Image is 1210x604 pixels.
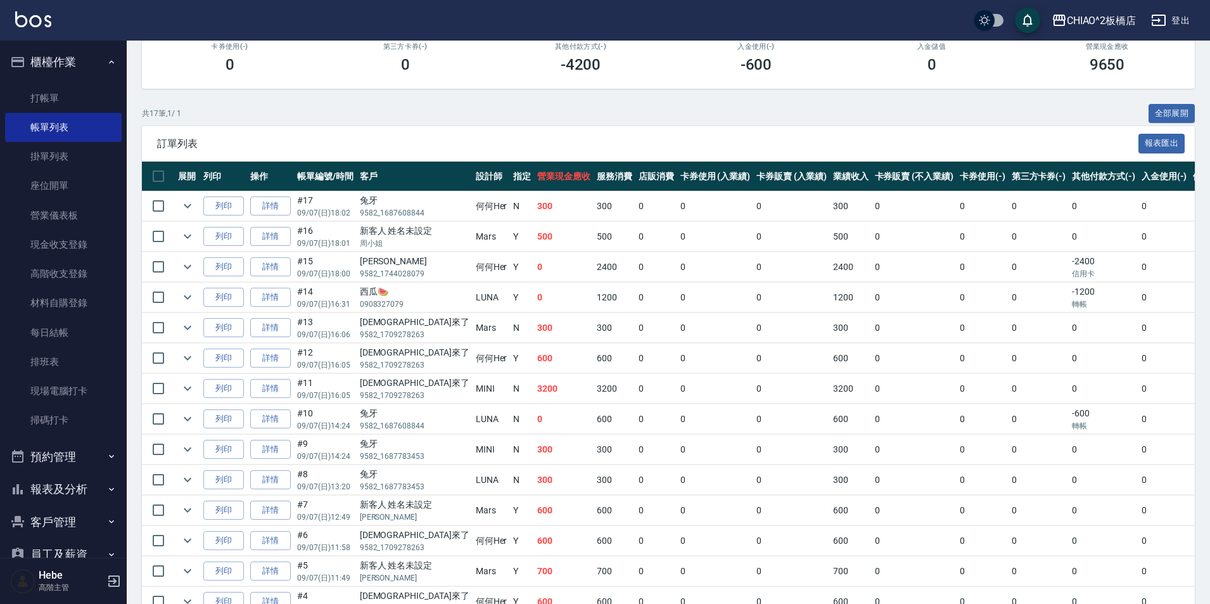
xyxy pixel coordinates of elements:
td: 0 [957,496,1009,525]
td: #13 [294,313,357,343]
td: 600 [594,496,635,525]
span: 訂單列表 [157,138,1138,150]
td: 600 [594,344,635,373]
td: 600 [534,496,594,525]
td: #6 [294,526,357,556]
h3: 0 [401,56,410,74]
td: N [510,435,534,465]
button: expand row [178,349,197,368]
a: 詳情 [250,257,291,277]
p: 09/07 (日) 16:06 [297,329,353,340]
td: 何何Her [473,191,511,221]
td: 0 [872,404,957,434]
td: 0 [753,435,830,465]
td: 0 [957,283,1009,312]
a: 詳情 [250,196,291,216]
td: Y [510,344,534,373]
td: 0 [1009,313,1069,343]
th: 卡券使用(-) [957,162,1009,191]
td: 0 [1009,222,1069,252]
td: #14 [294,283,357,312]
td: 300 [534,465,594,495]
button: save [1015,8,1040,33]
td: 3200 [830,374,872,404]
button: 登出 [1146,9,1195,32]
button: 列印 [203,288,244,307]
button: 列印 [203,501,244,520]
td: 0 [1138,313,1190,343]
td: 0 [635,404,677,434]
td: 0 [957,404,1009,434]
td: #11 [294,374,357,404]
a: 現場電腦打卡 [5,376,122,406]
td: 0 [1138,252,1190,282]
td: 600 [534,526,594,556]
img: Logo [15,11,51,27]
td: 0 [1138,435,1190,465]
p: 高階主管 [39,582,103,593]
h2: 卡券使用(-) [157,42,302,51]
th: 卡券販賣 (不入業績) [872,162,957,191]
td: #12 [294,344,357,373]
th: 指定 [510,162,534,191]
th: 卡券使用 (入業績) [677,162,754,191]
td: 0 [1138,344,1190,373]
td: 500 [830,222,872,252]
td: 300 [830,313,872,343]
td: 0 [957,344,1009,373]
h2: 其他付款方式(-) [508,42,653,51]
td: 0 [753,222,830,252]
td: #15 [294,252,357,282]
td: 0 [872,191,957,221]
td: 300 [594,191,635,221]
td: 0 [957,222,1009,252]
button: 列印 [203,531,244,551]
td: 0 [1138,404,1190,434]
td: 0 [677,526,754,556]
td: 600 [534,344,594,373]
td: LUNA [473,465,511,495]
td: 0 [753,283,830,312]
td: 0 [1138,283,1190,312]
div: 兔牙 [360,468,469,481]
button: 全部展開 [1149,104,1195,124]
td: 0 [1009,435,1069,465]
a: 掃碼打卡 [5,406,122,435]
td: 600 [830,496,872,525]
td: N [510,313,534,343]
td: 0 [1009,374,1069,404]
td: 1200 [594,283,635,312]
a: 排班表 [5,347,122,376]
p: 09/07 (日) 18:01 [297,238,353,249]
div: [DEMOGRAPHIC_DATA]來了 [360,376,469,390]
p: 9582_1709278263 [360,390,469,401]
p: 09/07 (日) 18:02 [297,207,353,219]
td: #8 [294,465,357,495]
td: 0 [677,191,754,221]
td: 0 [1069,191,1138,221]
td: 0 [635,435,677,465]
td: -2400 [1069,252,1138,282]
img: Person [10,569,35,594]
h3: 0 [226,56,234,74]
a: 詳情 [250,440,291,459]
td: 0 [1069,496,1138,525]
button: expand row [178,501,197,520]
td: 0 [635,344,677,373]
button: expand row [178,440,197,459]
th: 操作 [247,162,294,191]
th: 展開 [175,162,200,191]
a: 報表匯出 [1138,137,1185,149]
td: 0 [1069,465,1138,495]
td: 0 [677,313,754,343]
a: 詳情 [250,379,291,399]
td: 0 [635,313,677,343]
a: 帳單列表 [5,113,122,142]
div: 兔牙 [360,437,469,451]
button: CHIAO^2板橋店 [1047,8,1142,34]
h2: 入金使用(-) [684,42,829,51]
td: N [510,404,534,434]
td: 0 [635,465,677,495]
td: 0 [534,283,594,312]
td: 0 [1138,222,1190,252]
